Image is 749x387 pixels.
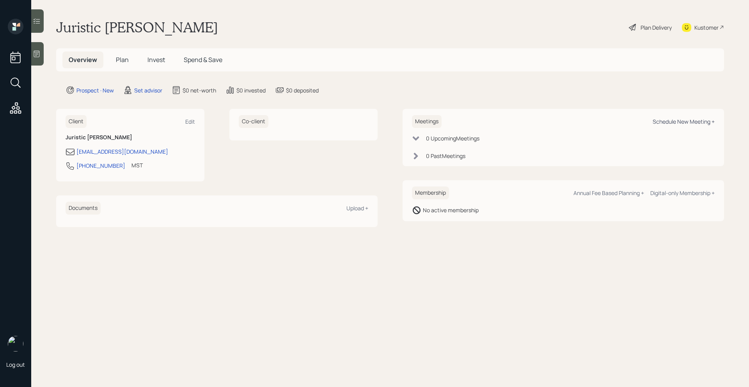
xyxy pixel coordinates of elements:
[76,147,168,156] div: [EMAIL_ADDRESS][DOMAIN_NAME]
[650,189,715,197] div: Digital-only Membership +
[423,206,479,214] div: No active membership
[653,118,715,125] div: Schedule New Meeting +
[66,134,195,141] h6: Juristic [PERSON_NAME]
[286,86,319,94] div: $0 deposited
[8,336,23,351] img: retirable_logo.png
[131,161,143,169] div: MST
[573,189,644,197] div: Annual Fee Based Planning +
[426,134,479,142] div: 0 Upcoming Meeting s
[694,23,719,32] div: Kustomer
[134,86,162,94] div: Set advisor
[239,115,268,128] h6: Co-client
[76,86,114,94] div: Prospect · New
[185,118,195,125] div: Edit
[426,152,465,160] div: 0 Past Meeting s
[183,86,216,94] div: $0 net-worth
[116,55,129,64] span: Plan
[641,23,672,32] div: Plan Delivery
[66,115,87,128] h6: Client
[56,19,218,36] h1: Juristic [PERSON_NAME]
[412,186,449,199] h6: Membership
[66,202,101,215] h6: Documents
[346,204,368,212] div: Upload +
[69,55,97,64] span: Overview
[236,86,266,94] div: $0 invested
[76,162,125,170] div: [PHONE_NUMBER]
[412,115,442,128] h6: Meetings
[6,361,25,368] div: Log out
[184,55,222,64] span: Spend & Save
[147,55,165,64] span: Invest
